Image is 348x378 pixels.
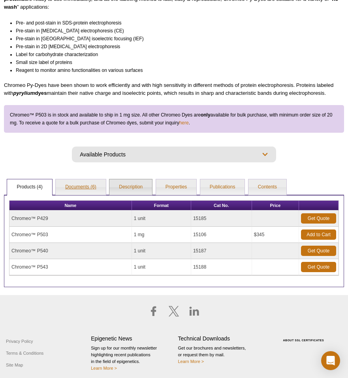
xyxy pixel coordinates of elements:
div: Open Intercom Messenger [321,351,340,370]
td: $345 [252,227,299,243]
h4: Epigenetic News [91,335,170,342]
a: Description [109,179,152,195]
p: Get our brochures and newsletters, or request them by mail. [178,345,257,365]
a: Get Quote [301,246,336,256]
a: Add to Cart [301,229,336,240]
li: Pre- and post-stain in SDS-protein electrophoresis [16,19,337,27]
a: Contents [248,179,286,195]
p: Sign up for our monthly newsletter highlighting recent publications in the field of epigenetics. [91,345,170,372]
td: 1 mg [132,227,191,243]
a: Learn More > [91,366,117,370]
div: Chromeo™ P503 is in stock and available to ship in 1 mg size. All other Chromeo Dyes are availabl... [4,105,344,133]
th: Price [252,201,299,211]
td: 15188 [191,259,252,275]
strong: only [201,112,211,118]
a: Terms & Conditions [4,347,45,359]
a: Site Map [4,359,25,371]
td: 1 unit [132,243,191,259]
li: Pre-stain in 2D [MEDICAL_DATA] electrophoresis [16,43,337,51]
a: Documents (6) [56,179,106,195]
th: Format [132,201,191,211]
td: 15185 [191,211,252,227]
th: Name [9,201,132,211]
a: Get Quote [301,213,336,224]
em: pyrylium [13,90,35,96]
a: Privacy Policy [4,335,35,347]
td: 15106 [191,227,252,243]
li: Pre-stain in [GEOGRAPHIC_DATA] isoelectric focusing (IEF) [16,35,337,43]
a: Publications [200,179,245,195]
table: Click to Verify - This site chose Symantec SSL for secure e-commerce and confidential communicati... [265,327,344,345]
p: Chromeo Py-Dyes have been shown to work efficiently and with high sensitivity in different method... [4,81,344,97]
td: 15187 [191,243,252,259]
h4: Technical Downloads [178,335,257,342]
strong: dyes [13,90,47,96]
a: Products (4) [7,179,52,195]
li: Label for carbohydrate characterization [16,51,337,58]
th: Cat No. [191,201,252,211]
li: Small size label of proteins [16,58,337,66]
li: Reagent to monitor amino functionalities on various surfaces [16,66,337,74]
td: Chromeo™ P429 [9,211,132,227]
a: here [179,119,189,127]
td: Chromeo™ P540 [9,243,132,259]
td: 1 unit [132,211,191,227]
a: Learn More > [178,359,204,364]
li: Pre-stain in [MEDICAL_DATA] electrophoresis (CE) [16,27,337,35]
a: Properties [156,179,197,195]
td: 1 unit [132,259,191,275]
a: Get Quote [301,262,336,272]
a: ABOUT SSL CERTIFICATES [283,339,324,342]
td: Chromeo™ P503 [9,227,132,243]
td: Chromeo™ P543 [9,259,132,275]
